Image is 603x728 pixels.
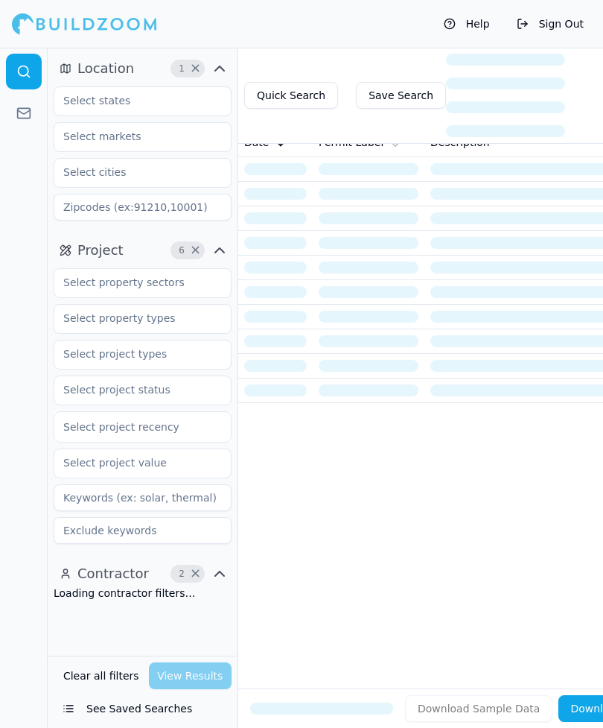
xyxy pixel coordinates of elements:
[54,269,212,296] input: Select property sectors
[190,65,201,72] span: Clear Location filters
[77,563,149,584] span: Contractor
[54,57,232,80] button: Location1Clear Location filters
[54,194,232,221] input: Zipcodes (ex:91210,10001)
[54,238,232,262] button: Project6Clear Project filters
[54,695,232,722] button: See Saved Searches
[54,87,212,114] input: Select states
[190,570,201,577] span: Clear Contractor filters
[54,123,212,150] input: Select markets
[54,159,212,186] input: Select cities
[54,376,212,403] input: Select project status
[54,341,212,367] input: Select project types
[54,517,232,544] input: Exclude keywords
[54,305,212,332] input: Select property types
[190,247,201,254] span: Clear Project filters
[77,58,134,79] span: Location
[174,61,189,76] span: 1
[54,562,232,586] button: Contractor2Clear Contractor filters
[436,12,497,36] button: Help
[244,82,338,109] button: Quick Search
[509,12,591,36] button: Sign Out
[174,566,189,581] span: 2
[54,586,232,601] div: Loading contractor filters…
[54,484,232,511] input: Keywords (ex: solar, thermal)
[77,240,124,261] span: Project
[54,449,212,476] input: Select project value
[60,662,143,689] button: Clear all filters
[174,243,189,258] span: 6
[356,82,446,109] button: Save Search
